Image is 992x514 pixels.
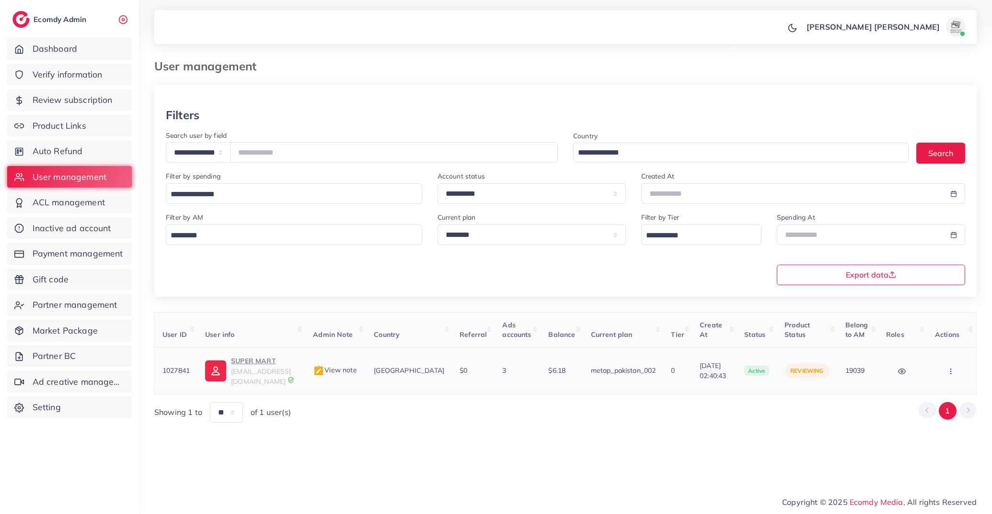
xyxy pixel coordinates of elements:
[313,330,353,339] span: Admin Note
[777,265,965,285] button: Export data
[33,120,86,132] span: Product Links
[166,171,220,181] label: Filter by spending
[33,171,106,183] span: User management
[573,143,909,162] div: Search for option
[251,407,291,418] span: of 1 user(s)
[502,321,531,339] span: Ads accounts
[939,402,957,420] button: Go to page 1
[154,59,264,73] h3: User management
[641,224,761,245] div: Search for option
[166,224,422,245] div: Search for option
[33,68,103,81] span: Verify information
[846,271,896,279] span: Export data
[573,131,598,141] label: Country
[575,145,896,160] input: Search for option
[374,330,400,339] span: Country
[288,377,294,383] img: 9CAL8B2pu8EFxCJHYAAAAldEVYdGRhdGU6Y3JlYXRlADIwMjItMTItMDlUMDQ6NTg6MzkrMDA6MDBXSlgLAAAAJXRFWHRkYXR...
[167,187,410,202] input: Search for option
[591,366,656,375] span: metap_pakistan_002
[784,321,810,339] span: Product Status
[7,243,132,265] a: Payment management
[807,21,940,33] p: [PERSON_NAME] [PERSON_NAME]
[777,212,815,222] label: Spending At
[7,38,132,60] a: Dashboard
[7,89,132,111] a: Review subscription
[700,361,729,380] span: [DATE] 02:40:43
[548,330,575,339] span: Balance
[7,396,132,418] a: Setting
[166,183,422,204] div: Search for option
[641,171,675,181] label: Created At
[438,171,485,181] label: Account status
[903,496,977,508] span: , All rights Reserved
[166,212,203,222] label: Filter by AM
[33,401,61,413] span: Setting
[700,321,722,339] span: Create At
[162,366,190,375] span: 1027841
[205,330,234,339] span: User info
[7,217,132,239] a: Inactive ad account
[502,366,506,375] span: 3
[313,365,324,377] img: admin_note.cdd0b510.svg
[548,366,565,375] span: $6.18
[12,11,89,28] a: logoEcomdy Admin
[845,321,868,339] span: Belong to AM
[845,366,865,375] span: 19039
[12,11,30,28] img: logo
[34,15,89,24] h2: Ecomdy Admin
[801,17,969,36] a: [PERSON_NAME] [PERSON_NAME]avatar
[33,273,69,286] span: Gift code
[313,366,357,374] span: View note
[7,191,132,213] a: ACL management
[7,166,132,188] a: User management
[374,366,444,375] span: [GEOGRAPHIC_DATA]
[886,330,904,339] span: Roles
[205,355,298,386] a: SUPER MART[EMAIL_ADDRESS][DOMAIN_NAME]
[33,247,123,260] span: Payment management
[7,371,132,393] a: Ad creative management
[7,268,132,291] a: Gift code
[7,345,132,367] a: Partner BC
[167,228,410,243] input: Search for option
[790,367,823,374] span: reviewing
[918,402,977,420] ul: Pagination
[231,367,291,385] span: [EMAIL_ADDRESS][DOMAIN_NAME]
[205,360,226,381] img: ic-user-info.36bf1079.svg
[33,324,98,337] span: Market Package
[33,145,83,157] span: Auto Refund
[231,355,298,367] p: SUPER MART
[154,407,202,418] span: Showing 1 to
[643,228,749,243] input: Search for option
[782,496,977,508] span: Copyright © 2025
[671,330,684,339] span: Tier
[916,143,965,163] button: Search
[33,299,117,311] span: Partner management
[460,330,487,339] span: Referral
[7,115,132,137] a: Product Links
[935,330,959,339] span: Actions
[33,94,113,106] span: Review subscription
[744,330,765,339] span: Status
[7,320,132,342] a: Market Package
[166,108,199,122] h3: Filters
[591,330,633,339] span: Current plan
[33,196,105,209] span: ACL management
[671,366,675,375] span: 0
[438,212,476,222] label: Current plan
[7,64,132,86] a: Verify information
[33,350,76,362] span: Partner BC
[33,376,125,388] span: Ad creative management
[162,330,187,339] span: User ID
[744,366,769,376] span: active
[850,497,903,507] a: Ecomdy Media
[33,43,77,55] span: Dashboard
[33,222,111,235] span: Inactive ad account
[166,131,227,140] label: Search user by field
[641,212,679,222] label: Filter by Tier
[460,366,467,375] span: $0
[7,140,132,162] a: Auto Refund
[7,294,132,316] a: Partner management
[946,17,965,36] img: avatar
